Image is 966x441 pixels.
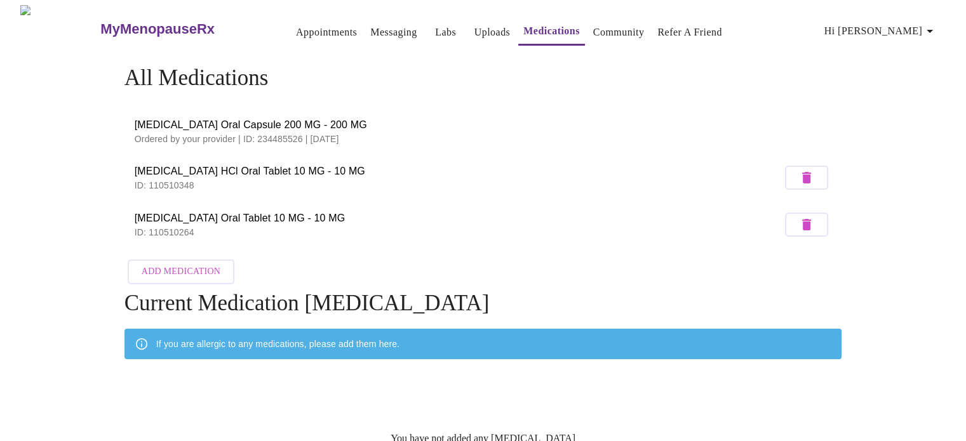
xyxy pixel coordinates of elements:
[819,18,943,44] button: Hi [PERSON_NAME]
[135,179,782,192] p: ID: 110510348
[135,133,832,145] p: Ordered by your provider | ID: 234485526 | [DATE]
[142,264,220,280] span: Add Medication
[523,22,580,40] a: Medications
[426,20,466,45] button: Labs
[365,20,422,45] button: Messaging
[593,23,645,41] a: Community
[135,226,782,239] p: ID: 110510264
[135,211,782,226] span: [MEDICAL_DATA] Oral Tablet 10 MG - 10 MG
[588,20,650,45] button: Community
[20,5,99,53] img: MyMenopauseRx Logo
[135,117,832,133] span: [MEDICAL_DATA] Oral Capsule 200 MG - 200 MG
[824,22,937,40] span: Hi [PERSON_NAME]
[156,332,399,355] div: If you are allergic to any medications, please add them here.
[518,18,585,46] button: Medications
[657,23,722,41] a: Refer a Friend
[100,21,215,37] h3: MyMenopauseRx
[128,260,234,284] button: Add Medication
[469,20,516,45] button: Uploads
[124,65,842,91] h4: All Medications
[652,20,727,45] button: Refer a Friend
[99,7,265,51] a: MyMenopauseRx
[296,23,357,41] a: Appointments
[435,23,456,41] a: Labs
[135,164,782,179] span: [MEDICAL_DATA] HCl Oral Tablet 10 MG - 10 MG
[124,291,842,316] h4: Current Medication [MEDICAL_DATA]
[370,23,417,41] a: Messaging
[291,20,362,45] button: Appointments
[474,23,511,41] a: Uploads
